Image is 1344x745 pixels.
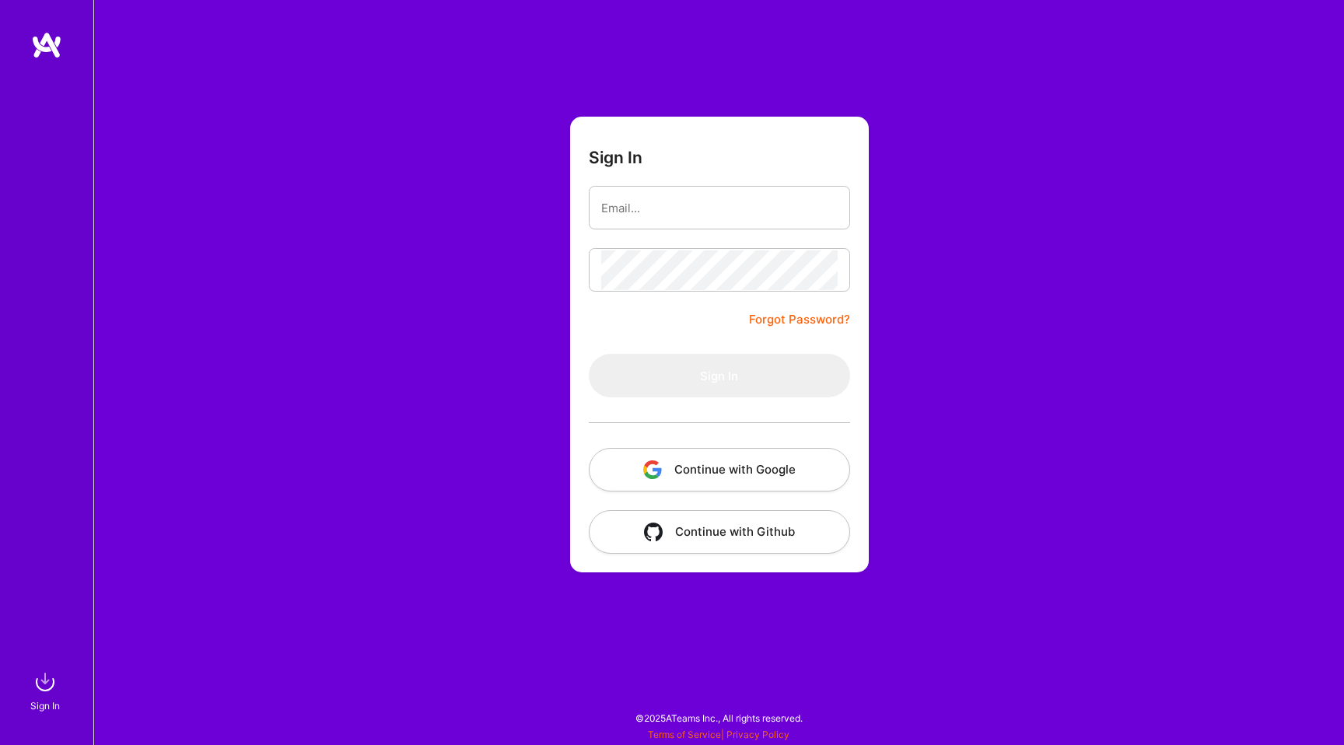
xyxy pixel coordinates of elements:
[643,460,662,479] img: icon
[644,523,663,541] img: icon
[726,729,789,740] a: Privacy Policy
[31,31,62,59] img: logo
[33,666,61,714] a: sign inSign In
[648,729,789,740] span: |
[601,188,838,228] input: Email...
[589,448,850,491] button: Continue with Google
[589,510,850,554] button: Continue with Github
[93,698,1344,737] div: © 2025 ATeams Inc., All rights reserved.
[589,148,642,167] h3: Sign In
[648,729,721,740] a: Terms of Service
[749,310,850,329] a: Forgot Password?
[30,666,61,698] img: sign in
[589,354,850,397] button: Sign In
[30,698,60,714] div: Sign In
